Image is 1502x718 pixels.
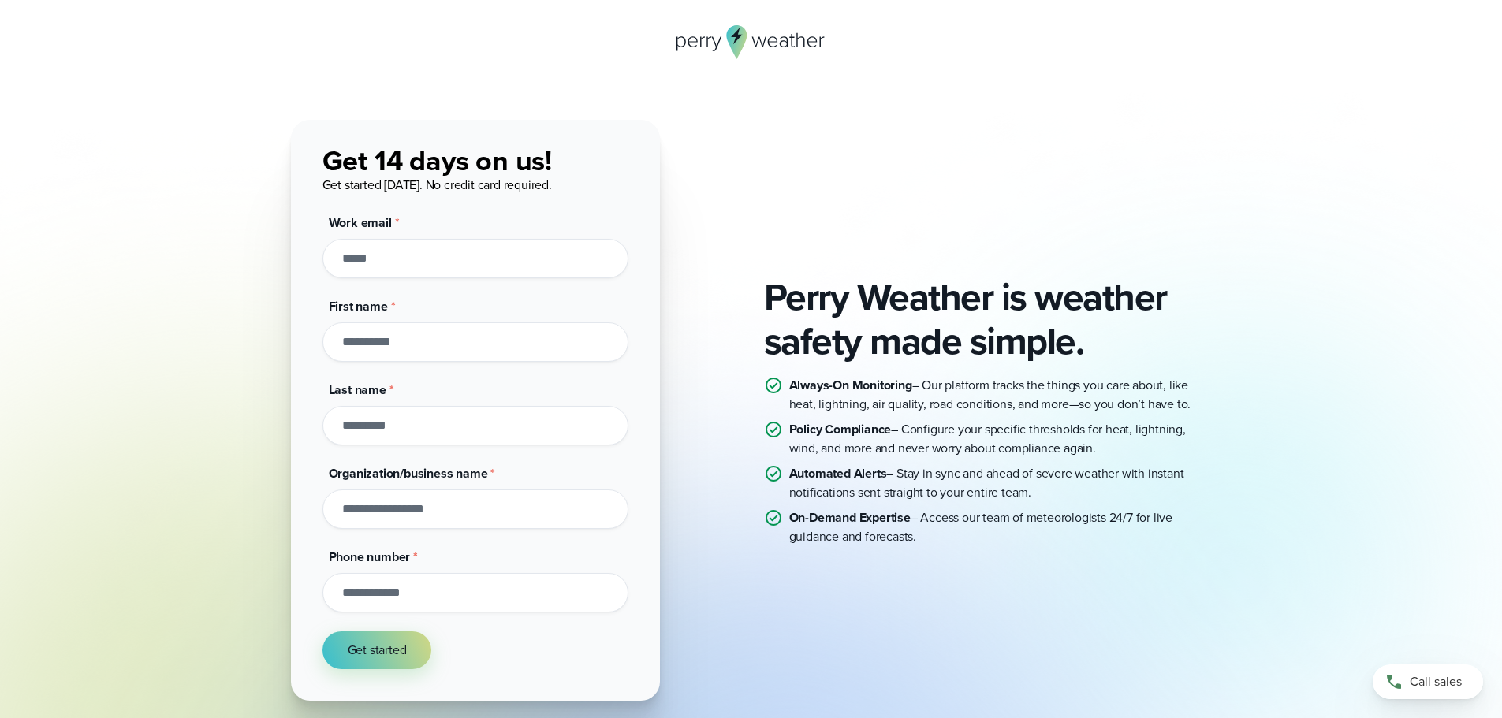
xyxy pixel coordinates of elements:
[329,214,392,232] span: Work email
[789,508,1212,546] p: – Access our team of meteorologists 24/7 for live guidance and forecasts.
[322,176,552,194] span: Get started [DATE]. No credit card required.
[329,381,386,399] span: Last name
[329,464,488,482] span: Organization/business name
[789,376,1212,414] p: – Our platform tracks the things you care about, like heat, lightning, air quality, road conditio...
[789,420,892,438] strong: Policy Compliance
[789,376,912,394] strong: Always-On Monitoring
[789,464,887,482] strong: Automated Alerts
[789,420,1212,458] p: – Configure your specific thresholds for heat, lightning, wind, and more and never worry about co...
[348,641,407,660] span: Get started
[322,140,552,181] span: Get 14 days on us!
[789,508,911,526] strong: On-Demand Expertise
[1373,664,1483,699] a: Call sales
[764,275,1212,363] h2: Perry Weather is weather safety made simple.
[322,631,432,669] button: Get started
[329,297,388,315] span: First name
[329,548,411,566] span: Phone number
[1410,672,1462,691] span: Call sales
[789,464,1212,502] p: – Stay in sync and ahead of severe weather with instant notifications sent straight to your entir...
